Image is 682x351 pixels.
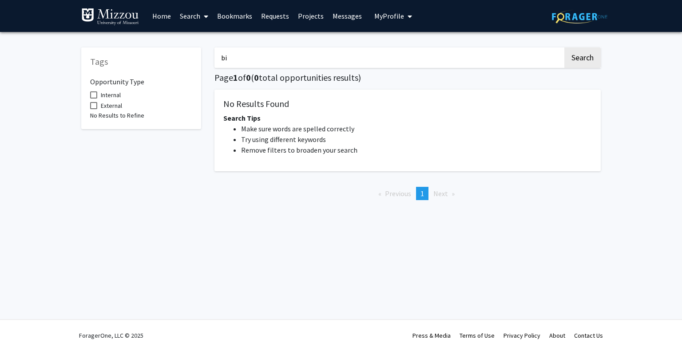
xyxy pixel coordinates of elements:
[564,47,601,68] button: Search
[385,189,411,198] span: Previous
[90,111,144,119] span: No Results to Refine
[254,72,259,83] span: 0
[460,331,495,339] a: Terms of Use
[552,10,607,24] img: ForagerOne Logo
[420,189,424,198] span: 1
[246,72,251,83] span: 0
[79,320,143,351] div: ForagerOne, LLC © 2025
[214,187,601,200] ul: Pagination
[504,331,540,339] a: Privacy Policy
[148,0,175,32] a: Home
[241,134,592,145] li: Try using different keywords
[101,90,121,100] span: Internal
[214,72,601,83] h5: Page of ( total opportunities results)
[241,145,592,155] li: Remove filters to broaden your search
[549,331,565,339] a: About
[433,189,448,198] span: Next
[175,0,213,32] a: Search
[241,123,592,134] li: Make sure words are spelled correctly
[81,8,139,26] img: University of Missouri Logo
[101,100,122,111] span: External
[574,331,603,339] a: Contact Us
[90,56,192,67] h5: Tags
[7,311,38,344] iframe: Chat
[90,71,192,86] h6: Opportunity Type
[214,47,563,68] input: Search Keywords
[223,114,261,122] span: Search Tips
[223,99,592,109] h5: No Results Found
[374,12,404,20] span: My Profile
[213,0,257,32] a: Bookmarks
[233,72,238,83] span: 1
[412,331,451,339] a: Press & Media
[293,0,328,32] a: Projects
[257,0,293,32] a: Requests
[328,0,366,32] a: Messages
